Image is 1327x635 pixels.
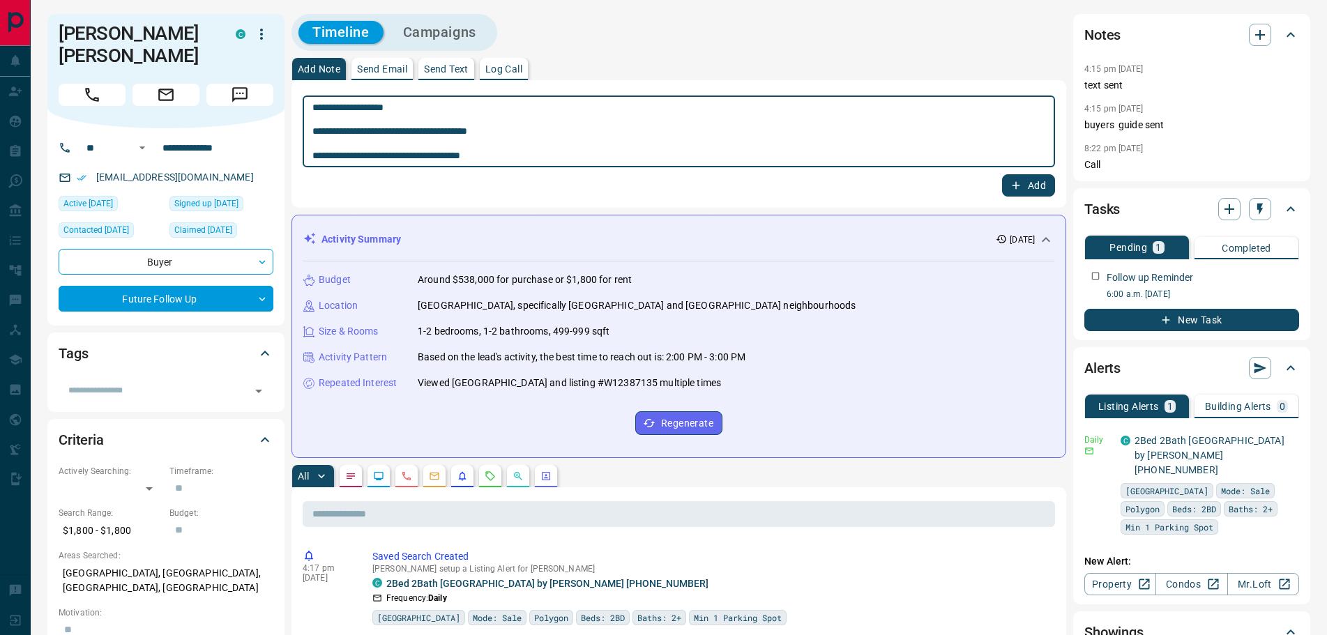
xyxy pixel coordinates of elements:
p: Send Email [357,64,407,74]
svg: Agent Actions [540,470,552,482]
div: Sun Sep 07 2025 [59,196,162,215]
p: 4:15 pm [DATE] [1084,64,1144,74]
a: Property [1084,573,1156,595]
div: Tags [59,337,273,370]
p: Areas Searched: [59,549,273,562]
p: All [298,471,309,481]
span: Call [59,84,126,106]
p: [DATE] [303,573,351,583]
div: Buyer [59,249,273,275]
p: text sent [1084,78,1299,93]
p: Call [1084,158,1299,172]
button: Campaigns [389,21,490,44]
span: Beds: 2BD [581,611,625,625]
div: Alerts [1084,351,1299,385]
p: Follow up Reminder [1107,270,1193,285]
p: 4:15 pm [DATE] [1084,104,1144,114]
svg: Notes [345,470,356,482]
div: Notes [1084,18,1299,52]
h2: Criteria [59,429,104,451]
span: Beds: 2BD [1172,502,1216,516]
p: 6:00 a.m. [DATE] [1107,288,1299,300]
svg: Requests [485,470,496,482]
svg: Email [1084,446,1094,456]
p: Activity Summary [321,232,401,247]
span: Min 1 Parking Spot [694,611,782,625]
a: 2Bed 2Bath [GEOGRAPHIC_DATA] by [PERSON_NAME] [PHONE_NUMBER] [1135,435,1284,475]
p: 1-2 bedrooms, 1-2 bathrooms, 499-999 sqft [418,324,609,339]
button: Open [249,381,268,401]
div: Sun Sep 07 2025 [169,222,273,242]
p: [GEOGRAPHIC_DATA], [GEOGRAPHIC_DATA], [GEOGRAPHIC_DATA], [GEOGRAPHIC_DATA] [59,562,273,599]
span: Email [132,84,199,106]
p: Completed [1222,243,1271,253]
p: Saved Search Created [372,549,1049,564]
p: $1,800 - $1,800 [59,519,162,542]
p: Location [319,298,358,313]
p: 1 [1155,243,1161,252]
span: Baths: 2+ [637,611,681,625]
div: Sun Sep 07 2025 [169,196,273,215]
p: Budget: [169,507,273,519]
p: Add Note [298,64,340,74]
span: Claimed [DATE] [174,223,232,237]
p: Pending [1109,243,1147,252]
h2: Tasks [1084,198,1120,220]
span: Baths: 2+ [1229,502,1273,516]
p: Viewed [GEOGRAPHIC_DATA] and listing #W12387135 multiple times [418,376,721,390]
span: Mode: Sale [473,611,522,625]
svg: Calls [401,470,412,482]
button: Open [134,139,151,156]
div: Tasks [1084,192,1299,226]
div: condos.ca [372,578,382,588]
p: Send Text [424,64,469,74]
svg: Opportunities [513,470,524,482]
p: Log Call [485,64,522,74]
p: Listing Alerts [1098,401,1159,411]
button: Timeline [298,21,384,44]
p: Based on the lead's activity, the best time to reach out is: 2:00 PM - 3:00 PM [418,350,745,365]
span: Signed up [DATE] [174,197,238,211]
svg: Emails [429,470,440,482]
p: Size & Rooms [319,324,379,339]
a: [EMAIL_ADDRESS][DOMAIN_NAME] [96,171,254,183]
h2: Notes [1084,24,1121,46]
span: Polygon [534,611,568,625]
svg: Lead Browsing Activity [373,470,384,482]
strong: Daily [428,593,447,603]
p: [GEOGRAPHIC_DATA], specifically [GEOGRAPHIC_DATA] and [GEOGRAPHIC_DATA] neighbourhoods [418,298,856,313]
span: [GEOGRAPHIC_DATA] [1125,484,1208,498]
span: Contacted [DATE] [63,223,129,237]
p: Building Alerts [1205,401,1271,411]
p: Around $538,000 for purchase or $1,800 for rent [418,273,632,287]
a: Mr.Loft [1227,573,1299,595]
p: Frequency: [386,592,447,604]
p: Daily [1084,434,1112,446]
div: Criteria [59,423,273,457]
div: condos.ca [1121,436,1130,445]
span: Min 1 Parking Spot [1125,520,1213,534]
span: Polygon [1125,502,1160,516]
p: Activity Pattern [319,350,387,365]
p: Repeated Interest [319,376,397,390]
p: New Alert: [1084,554,1299,569]
div: condos.ca [236,29,245,39]
div: Future Follow Up [59,286,273,312]
p: buyers guide sent [1084,118,1299,132]
a: 2Bed 2Bath [GEOGRAPHIC_DATA] by [PERSON_NAME] [PHONE_NUMBER] [386,578,708,589]
p: [DATE] [1010,234,1035,246]
div: Activity Summary[DATE] [303,227,1054,252]
p: 8:22 pm [DATE] [1084,144,1144,153]
p: Timeframe: [169,465,273,477]
button: Add [1002,174,1055,197]
svg: Listing Alerts [457,470,468,482]
h2: Alerts [1084,357,1121,379]
p: [PERSON_NAME] setup a Listing Alert for [PERSON_NAME] [372,564,1049,574]
svg: Email Verified [77,173,86,183]
p: Budget [319,273,351,287]
p: 1 [1167,401,1173,411]
p: Motivation: [59,606,273,619]
span: Mode: Sale [1221,484,1270,498]
div: Sun Sep 07 2025 [59,222,162,242]
h1: [PERSON_NAME] [PERSON_NAME] [59,22,215,67]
